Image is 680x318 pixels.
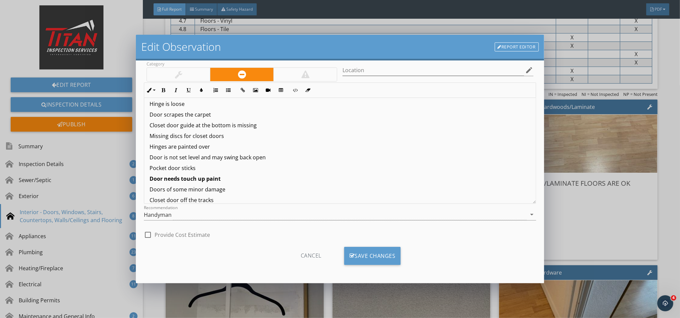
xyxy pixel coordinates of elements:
[155,231,210,238] label: Provide Cost Estimate
[528,210,536,218] i: arrow_drop_down
[150,100,530,108] p: Hinge is loose
[150,185,530,193] p: Doors of some minor damage
[170,84,182,97] button: Italic (Ctrl+I)
[249,84,262,97] button: Insert Image (Ctrl+P)
[150,175,221,182] strong: Door needs touch up paint
[343,65,524,76] input: Location
[147,61,164,67] label: Category
[495,42,539,52] a: Report Editor
[150,196,530,204] p: Closet door off the tracks
[657,295,673,311] iframe: Intercom live chat
[222,84,235,97] button: Unordered List
[209,84,222,97] button: Ordered List
[150,111,530,119] p: Door scrapes the carpet
[301,84,314,97] button: Clear Formatting
[195,84,208,97] button: Colors
[182,84,195,97] button: Underline (Ctrl+U)
[344,247,401,265] div: Save Changes
[289,84,301,97] button: Code View
[150,164,530,172] p: Pocket door sticks
[144,212,172,218] div: Handyman
[671,295,676,301] span: 4
[144,84,157,97] button: Inline Style
[274,84,287,97] button: Insert Table
[279,247,343,265] div: Cancel
[525,66,533,74] i: edit
[262,84,274,97] button: Insert Video
[141,40,221,53] h2: Edit Observation
[150,121,530,129] p: Closet door guide at the bottom is missing
[150,153,530,161] p: Door is not set level and may swing back open
[150,132,530,140] p: Missing discs for closet doors
[150,143,530,151] p: Hinges are painted over
[236,84,249,97] button: Insert Link (Ctrl+K)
